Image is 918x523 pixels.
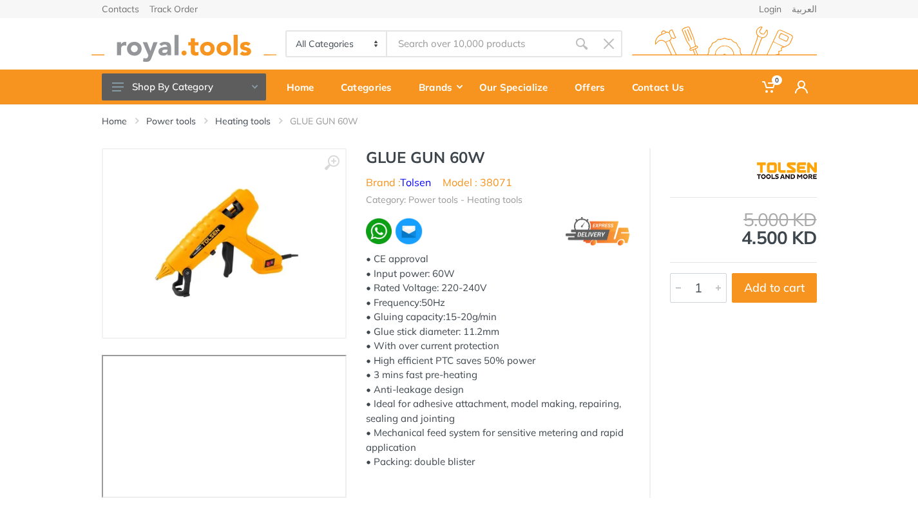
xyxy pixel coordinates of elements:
li: Brand : [366,175,431,190]
a: Home [102,115,127,128]
div: Contact Us [623,73,702,100]
a: Home [278,70,332,104]
a: Contacts [102,5,139,14]
img: wa.webp [366,218,392,245]
a: العربية [792,5,817,14]
a: Offers [566,70,623,104]
div: Brands [410,73,470,100]
h1: GLUE GUN 60W [366,148,630,167]
div: 4.500 KD [670,211,817,247]
div: • CE approval • Input power: 60W • Rated Voltage: 220-240V • Frequency:50Hz • Gluing capacity:15-... [366,252,630,470]
img: royal.tools Logo [632,26,817,62]
div: 5.000 KD [670,211,817,229]
li: Category: Power tools - Heating tools [366,193,522,207]
a: Power tools [146,115,196,128]
button: Add to cart [732,273,817,303]
img: express.png [566,217,630,246]
nav: breadcrumb [102,115,817,128]
input: Site search [387,30,568,57]
a: Track Order [149,5,198,14]
div: Home [278,73,332,100]
img: Tolsen [757,155,817,187]
li: Model : 38071 [443,175,512,190]
div: Our Specialize [470,73,566,100]
img: Royal Tools - GLUE GUN 60W [141,162,307,325]
a: 0 [753,70,786,104]
button: Shop By Category [102,73,266,100]
a: Contact Us [623,70,702,104]
div: Offers [566,73,623,100]
a: Tolsen [400,176,431,189]
a: Our Specialize [470,70,566,104]
span: 0 [772,75,782,85]
div: Categories [332,73,410,100]
img: royal.tools Logo [91,26,276,62]
select: Category [287,32,388,56]
img: ma.webp [394,217,423,246]
a: Categories [332,70,410,104]
li: GLUE GUN 60W [290,115,378,128]
a: Login [759,5,781,14]
a: Heating tools [215,115,271,128]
